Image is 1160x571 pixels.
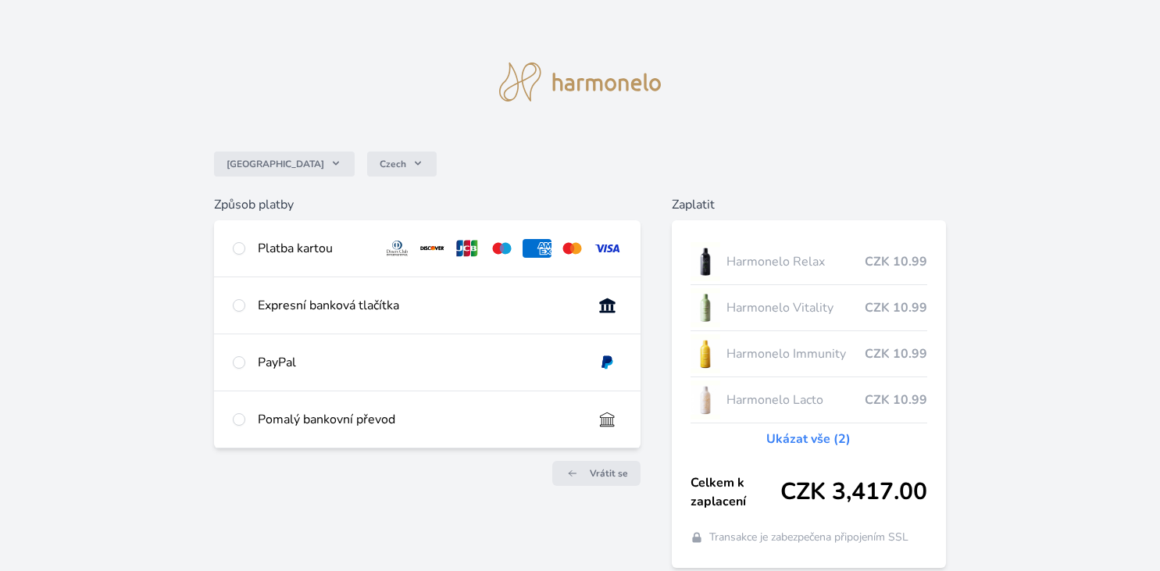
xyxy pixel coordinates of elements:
div: Expresní banková tlačítka [258,296,580,315]
span: Celkem k zaplacení [691,473,780,511]
span: CZK 10.99 [865,298,927,317]
img: logo.svg [499,62,662,102]
a: Vrátit se [552,461,641,486]
span: Vrátit se [590,467,628,480]
img: maestro.svg [487,239,516,258]
img: paypal.svg [593,353,622,372]
button: [GEOGRAPHIC_DATA] [214,152,355,177]
img: discover.svg [418,239,447,258]
img: bankTransfer_IBAN.svg [593,410,622,429]
div: Pomalý bankovní převod [258,410,580,429]
span: Harmonelo Immunity [726,344,865,363]
img: CLEAN_LACTO_se_stinem_x-hi-lo.jpg [691,380,720,419]
span: [GEOGRAPHIC_DATA] [227,158,324,170]
span: CZK 10.99 [865,252,927,271]
span: Harmonelo Relax [726,252,865,271]
img: amex.svg [523,239,551,258]
span: CZK 3,417.00 [780,478,927,506]
img: CLEAN_RELAX_se_stinem_x-lo.jpg [691,242,720,281]
span: CZK 10.99 [865,391,927,409]
img: onlineBanking_CZ.svg [593,296,622,315]
span: Harmonelo Lacto [726,391,865,409]
span: CZK 10.99 [865,344,927,363]
button: Czech [367,152,437,177]
img: IMMUNITY_se_stinem_x-lo.jpg [691,334,720,373]
img: diners.svg [383,239,412,258]
img: mc.svg [558,239,587,258]
img: jcb.svg [453,239,482,258]
span: Transakce je zabezpečena připojením SSL [709,530,908,545]
img: visa.svg [593,239,622,258]
div: Platba kartou [258,239,370,258]
h6: Zaplatit [672,195,946,214]
h6: Způsob platby [214,195,641,214]
a: Ukázat vše (2) [766,430,851,448]
span: Czech [380,158,406,170]
span: Harmonelo Vitality [726,298,865,317]
div: PayPal [258,353,580,372]
img: CLEAN_VITALITY_se_stinem_x-lo.jpg [691,288,720,327]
